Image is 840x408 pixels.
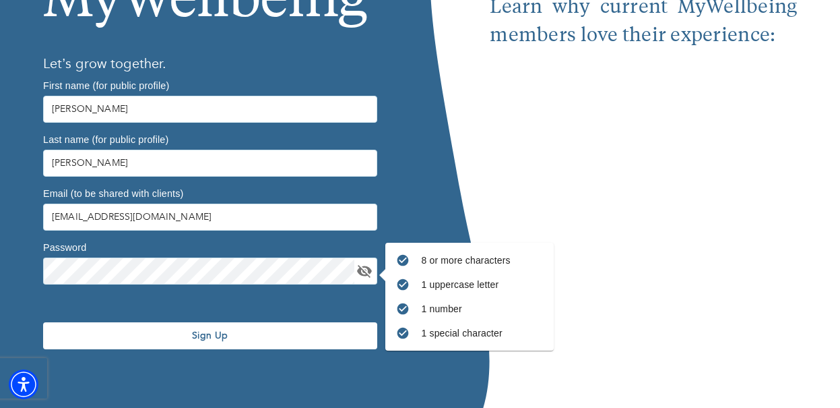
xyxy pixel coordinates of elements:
input: Type your email address here [43,204,377,231]
iframe: Embedded youtube [490,51,797,281]
label: Last name (for public profile) [43,134,168,144]
span: Sign Up [49,329,372,342]
div: Accessibility Menu [9,370,38,399]
p: 1 special character [422,326,543,340]
button: toggle password visibility [354,261,375,281]
p: 1 number [422,302,543,316]
p: 1 uppercase letter [422,278,543,291]
h6: Let’s grow together. [43,53,377,75]
button: Sign Up [43,322,377,349]
label: First name (for public profile) [43,80,169,90]
label: Password [43,242,86,252]
label: Email (to be shared with clients) [43,188,183,198]
p: 8 or more characters [422,254,543,267]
